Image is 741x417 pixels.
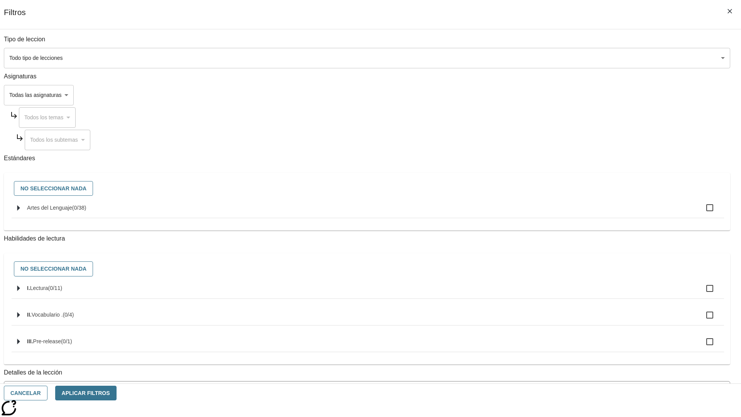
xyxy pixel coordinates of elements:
div: Seleccione estándares [10,179,724,198]
button: No seleccionar nada [14,181,93,196]
p: Estándares [4,154,730,163]
ul: Seleccione habilidades [12,278,724,358]
span: 0 estándares seleccionados/4 estándares en grupo [63,312,74,318]
button: No seleccionar nada [14,261,93,276]
span: Pre-release [33,338,61,344]
button: Cerrar los filtros del Menú lateral [722,3,738,19]
span: 0 estándares seleccionados/11 estándares en grupo [48,285,62,291]
p: Tipo de leccion [4,35,730,44]
p: Detalles de la lección [4,368,730,377]
span: III. [27,338,33,344]
div: Seleccione habilidades [10,259,724,278]
div: La Actividad cubre los factores a considerar para el ajuste automático del lexile [4,381,730,398]
div: Seleccione una Asignatura [25,130,90,150]
div: Seleccione un tipo de lección [4,48,730,68]
p: Habilidades de lectura [4,234,730,243]
ul: Seleccione estándares [12,198,724,224]
button: Cancelar [4,386,47,401]
div: Seleccione una Asignatura [4,85,74,105]
h1: Filtros [4,8,26,29]
span: Vocabulario . [32,312,63,318]
span: 0 estándares seleccionados/38 estándares en grupo [72,205,86,211]
p: Asignaturas [4,72,730,81]
span: II. [27,312,32,318]
button: Aplicar Filtros [55,386,117,401]
span: I. [27,285,30,291]
span: 0 estándares seleccionados/1 estándares en grupo [61,338,72,344]
div: Seleccione una Asignatura [19,107,76,128]
span: Lectura [30,285,48,291]
span: Artes del Lenguaje [27,205,72,211]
